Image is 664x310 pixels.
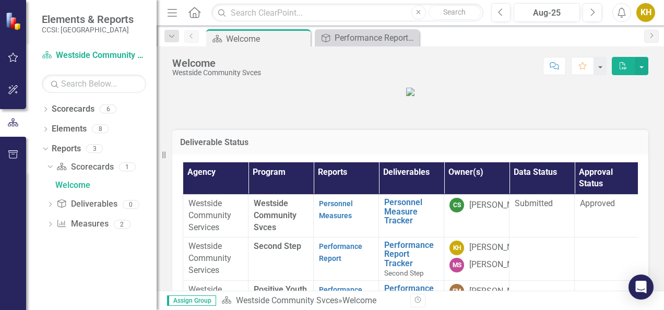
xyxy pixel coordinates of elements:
[52,123,87,135] a: Elements
[469,285,532,297] div: [PERSON_NAME]
[384,241,438,268] a: Performance Report Tracker
[56,198,117,210] a: Deliverables
[56,161,113,173] a: Scorecards
[180,138,641,147] h3: Deliverable Status
[254,241,301,251] span: Second Step
[379,237,444,280] td: Double-Click to Edit Right Click for Context Menu
[55,181,157,190] div: Welcome
[42,13,134,26] span: Elements & Reports
[123,200,139,209] div: 0
[514,3,580,22] button: Aug-25
[236,295,338,305] a: Westside Community Svces
[342,295,376,305] div: Welcome
[509,237,575,280] td: Double-Click to Edit
[254,198,297,232] span: Westside Community Svces
[319,285,362,306] a: Performance Report
[406,88,414,96] img: wscs-logo.png
[443,8,466,16] span: Search
[42,75,146,93] input: Search Below...
[384,269,424,277] span: Second Step
[100,105,116,114] div: 6
[629,275,654,300] div: Open Intercom Messenger
[580,198,615,208] span: Approved
[517,7,576,19] div: Aug-25
[575,195,640,237] td: Double-Click to Edit
[211,4,483,22] input: Search ClearPoint...
[384,198,438,225] a: Personnel Measure Tracker
[226,32,308,45] div: Welcome
[221,295,402,307] div: »
[254,284,307,306] span: Positive Youth Development
[469,259,532,271] div: [PERSON_NAME]
[5,12,23,30] img: ClearPoint Strategy
[515,198,553,208] span: Submitted
[449,241,464,255] div: KH
[317,31,417,44] a: Performance Report Tracker
[42,26,134,34] small: CCSI: [GEOGRAPHIC_DATA]
[172,57,261,69] div: Welcome
[636,3,655,22] button: KH
[53,176,157,193] a: Welcome
[469,199,532,211] div: [PERSON_NAME]
[188,198,243,234] p: Westside Community Services
[319,242,362,263] a: Performance Report
[429,5,481,20] button: Search
[119,162,136,171] div: 1
[167,295,216,306] span: Assign Group
[52,143,81,155] a: Reports
[509,195,575,237] td: Double-Click to Edit
[172,69,261,77] div: Westside Community Svces
[52,103,94,115] a: Scorecards
[449,258,464,272] div: MS
[575,237,640,280] td: Double-Click to Edit
[56,218,108,230] a: Measures
[449,198,464,212] div: CS
[188,241,243,277] p: Westside Community Services
[379,195,444,237] td: Double-Click to Edit Right Click for Context Menu
[469,242,532,254] div: [PERSON_NAME]
[92,125,109,134] div: 8
[114,220,131,229] div: 2
[86,144,103,153] div: 3
[449,284,464,299] div: EM
[335,31,417,44] div: Performance Report Tracker
[42,50,146,62] a: Westside Community Svces
[319,199,353,220] a: Personnel Measures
